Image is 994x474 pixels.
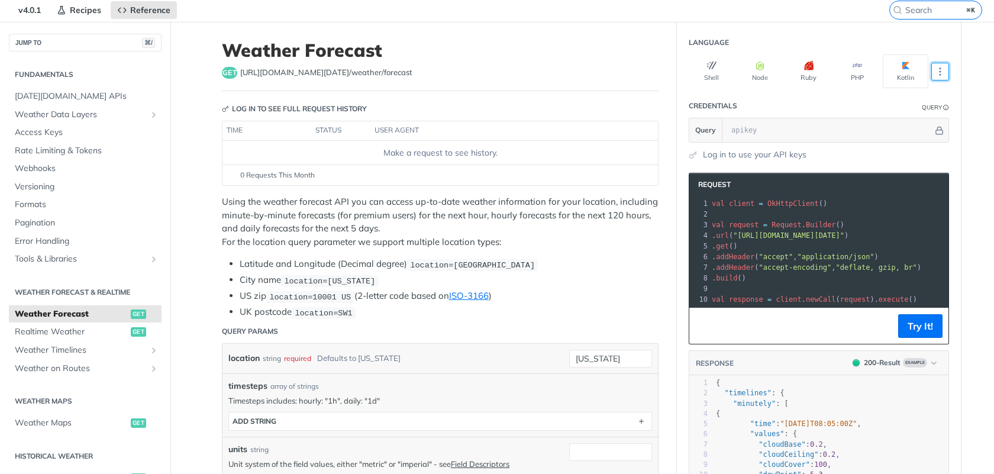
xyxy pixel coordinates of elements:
span: newCall [806,295,836,304]
div: 7 [689,262,709,273]
span: Reference [130,5,170,15]
span: { [716,379,720,387]
th: time [222,121,311,140]
button: PHP [834,54,880,88]
svg: Search [893,5,902,15]
div: required [284,350,311,367]
span: "timelines" [724,389,771,397]
span: "accept" [759,253,793,261]
div: Log in to see full request history [222,104,367,114]
span: location=[US_STATE] [284,276,375,285]
span: 0 Requests This Month [240,170,315,180]
span: = [767,295,772,304]
span: : , [716,440,827,449]
span: Realtime Weather [15,326,128,338]
h2: Historical Weather [9,451,162,462]
div: Language [689,37,729,48]
div: 8 [689,273,709,283]
span: Weather Timelines [15,344,146,356]
svg: Key [222,105,229,112]
span: "values" [750,430,785,438]
a: Recipes [50,1,108,19]
span: "[URL][DOMAIN_NAME][DATE]" [733,231,844,240]
span: Request [692,179,731,190]
span: client [729,199,754,208]
a: Weather Forecastget [9,305,162,323]
span: 200 [853,359,860,366]
button: RESPONSE [695,357,734,369]
span: "[DATE]T08:05:00Z" [780,420,857,428]
div: 4 [689,409,708,419]
div: Query Params [222,326,278,337]
li: City name [240,273,659,287]
h2: Weather Forecast & realtime [9,287,162,298]
span: 0.2 [810,440,823,449]
a: ISO-3166 [449,290,489,301]
span: = [759,199,763,208]
span: location=SW1 [295,308,352,317]
button: Try It! [898,314,943,338]
a: Log in to use your API keys [703,149,806,161]
span: . ( , ) [712,263,921,272]
a: Error Handling [9,233,162,250]
span: "accept-encoding" [759,263,832,272]
div: 1 [689,198,709,209]
span: Formats [15,199,159,211]
div: 9 [689,283,709,294]
li: Latitude and Longitude (Decimal degree) [240,257,659,271]
a: Weather TimelinesShow subpages for Weather Timelines [9,341,162,359]
span: . ( ) [712,231,848,240]
a: Realtime Weatherget [9,323,162,341]
p: Using the weather forecast API you can access up-to-date weather information for your location, i... [222,195,659,249]
span: . () [712,242,737,250]
span: "cloudCover" [759,460,810,469]
span: Tools & Libraries [15,253,146,265]
span: : [ [716,399,789,408]
button: Shell [689,54,734,88]
span: Query [695,125,716,136]
button: Query [689,118,722,142]
label: units [228,443,247,456]
div: 5 [689,241,709,251]
label: location [228,350,260,367]
span: Builder [806,221,836,229]
div: 6 [689,251,709,262]
li: UK postcode [240,305,659,319]
li: US zip (2-letter code based on ) [240,289,659,303]
button: ADD string [229,412,651,430]
span: execute [879,295,909,304]
span: "cloudBase" [759,440,805,449]
button: Copy to clipboard [695,317,712,335]
span: . ( ). () [712,295,917,304]
div: 1 [689,378,708,388]
span: : , [716,460,831,469]
a: Reference [111,1,177,19]
a: Tools & LibrariesShow subpages for Tools & Libraries [9,250,162,268]
a: Webhooks [9,160,162,178]
div: 200 - Result [864,357,901,368]
div: 7 [689,440,708,450]
h2: Weather Maps [9,396,162,407]
span: Pagination [15,217,159,229]
kbd: ⌘K [964,4,979,16]
span: val [712,221,725,229]
span: get [131,309,146,319]
span: get [716,242,729,250]
p: Unit system of the field values, either "metric" or "imperial" - see [228,459,563,469]
span: Weather Data Layers [15,109,146,121]
th: status [311,121,370,140]
button: Node [737,54,783,88]
span: { [716,409,720,418]
span: val [712,295,725,304]
span: val [712,199,725,208]
h2: Fundamentals [9,69,162,80]
p: Timesteps includes: hourly: "1h", daily: "1d" [228,395,652,406]
div: 2 [689,388,708,398]
a: Pagination [9,214,162,232]
span: : , [716,420,861,428]
span: OkHttpClient [767,199,819,208]
h1: Weather Forecast [222,40,659,61]
span: . ( , ) [712,253,879,261]
div: 9 [689,460,708,470]
a: Rate Limiting & Tokens [9,142,162,160]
